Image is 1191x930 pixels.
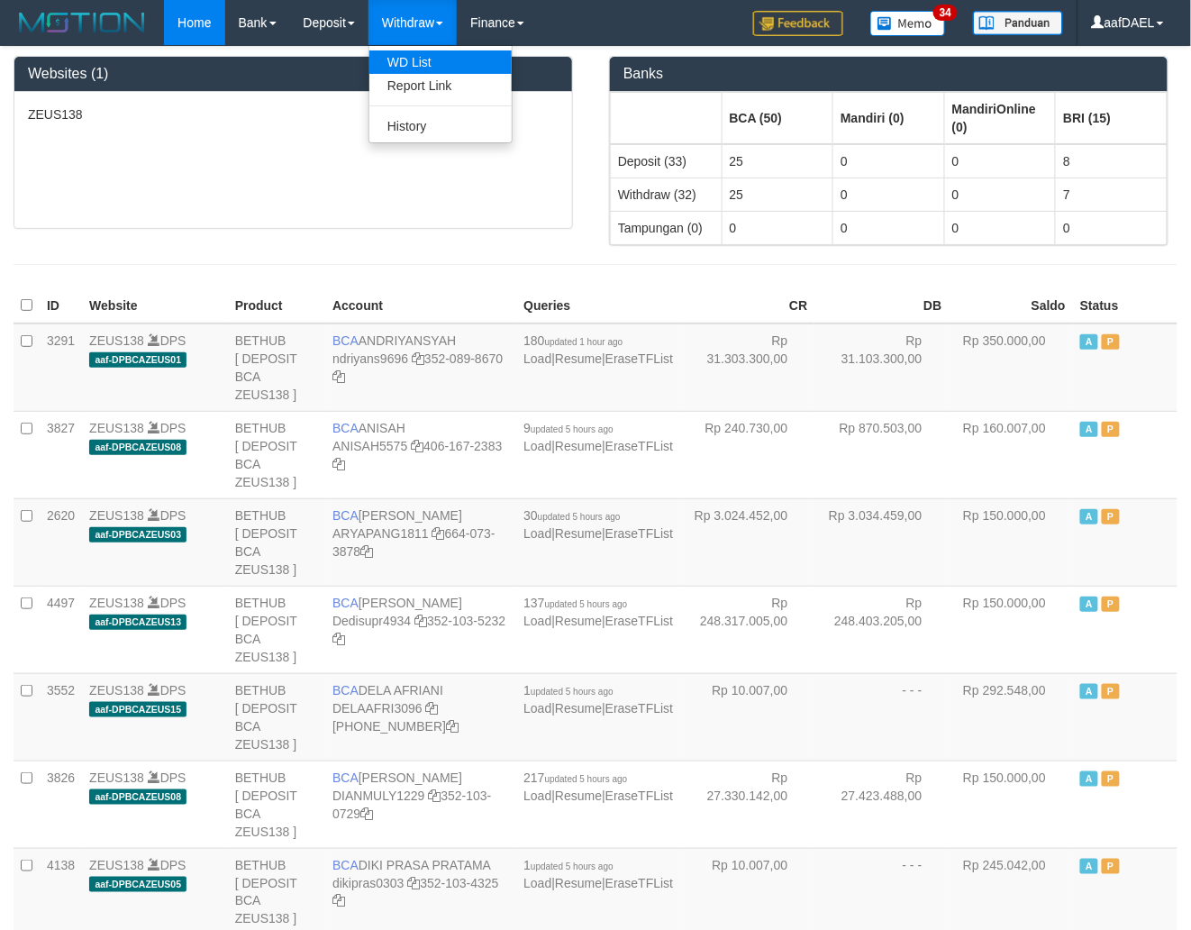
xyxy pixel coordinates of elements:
a: Copy Dedisupr4934 to clipboard [414,614,427,628]
a: ZEUS138 [89,333,144,348]
a: Copy ARYAPANG1811 to clipboard [432,526,445,541]
td: BETHUB [ DEPOSIT BCA ZEUS138 ] [228,324,325,412]
a: Load [523,351,551,366]
th: Saldo [950,288,1073,324]
a: History [369,114,512,138]
a: Copy dikipras0303 to clipboard [407,876,420,890]
td: Rp 27.423.488,00 [814,761,949,848]
th: Group: activate to sort column ascending [833,92,945,144]
span: Paused [1102,771,1120,787]
td: Rp 150.000,00 [950,498,1073,586]
td: DPS [82,498,228,586]
td: DPS [82,761,228,848]
span: | | [523,596,673,628]
a: Copy ndriyans9696 to clipboard [412,351,424,366]
a: EraseTFList [605,439,673,453]
a: Resume [555,614,602,628]
td: Rp 248.317.005,00 [680,586,814,673]
a: Copy 3520898670 to clipboard [332,369,345,384]
th: Queries [516,288,680,324]
a: ZEUS138 [89,421,144,435]
a: Load [523,614,551,628]
a: ZEUS138 [89,508,144,523]
td: 4497 [40,586,82,673]
span: 137 [523,596,627,610]
td: 0 [944,178,1056,211]
td: Rp 240.730,00 [680,411,814,498]
a: ZEUS138 [89,770,144,785]
span: BCA [332,508,359,523]
td: 7 [1056,178,1168,211]
span: | | [523,770,673,803]
td: 3552 [40,673,82,761]
a: ndriyans9696 [332,351,408,366]
a: Load [523,876,551,890]
a: EraseTFList [605,701,673,716]
span: Active [1080,422,1098,437]
td: 0 [1056,211,1168,244]
a: Dedisupr4934 [332,614,411,628]
td: 3827 [40,411,82,498]
a: Load [523,701,551,716]
img: panduan.png [973,11,1063,35]
img: Feedback.jpg [753,11,843,36]
span: Active [1080,771,1098,787]
a: Copy ANISAH5575 to clipboard [411,439,423,453]
span: Paused [1102,422,1120,437]
td: Rp 150.000,00 [950,761,1073,848]
span: aaf-DPBCAZEUS01 [89,352,186,368]
td: BETHUB [ DEPOSIT BCA ZEUS138 ] [228,673,325,761]
span: aaf-DPBCAZEUS08 [89,440,186,455]
a: Resume [555,526,602,541]
a: Copy 8692458639 to clipboard [446,719,459,734]
td: 0 [833,178,945,211]
a: Resume [555,876,602,890]
th: CR [680,288,814,324]
span: Paused [1102,334,1120,350]
span: aaf-DPBCAZEUS05 [89,877,186,892]
td: Rp 292.548,00 [950,673,1073,761]
a: ZEUS138 [89,683,144,697]
span: Active [1080,334,1098,350]
a: ANISAH5575 [332,439,407,453]
a: Resume [555,351,602,366]
td: Deposit (33) [611,144,723,178]
a: Resume [555,439,602,453]
td: 2620 [40,498,82,586]
td: DELA AFRIANI [PHONE_NUMBER] [325,673,516,761]
td: Rp 27.330.142,00 [680,761,814,848]
td: BETHUB [ DEPOSIT BCA ZEUS138 ] [228,586,325,673]
a: WD List [369,50,512,74]
a: Copy 3521030729 to clipboard [360,807,373,821]
a: Copy 4061672383 to clipboard [332,457,345,471]
span: 1 [523,683,614,697]
a: ARYAPANG1811 [332,526,429,541]
td: Rp 31.303.300,00 [680,324,814,412]
a: DIANMULY1229 [332,789,424,803]
span: Active [1080,509,1098,524]
span: updated 5 hours ago [538,512,621,522]
td: Rp 870.503,00 [814,411,949,498]
th: Group: activate to sort column ascending [944,92,1056,144]
th: Product [228,288,325,324]
td: BETHUB [ DEPOSIT BCA ZEUS138 ] [228,498,325,586]
th: Website [82,288,228,324]
td: - - - [814,673,949,761]
span: 180 [523,333,623,348]
td: 0 [833,211,945,244]
td: Withdraw (32) [611,178,723,211]
a: EraseTFList [605,614,673,628]
th: ID [40,288,82,324]
th: Status [1073,288,1177,324]
span: 30 [523,508,620,523]
img: Button%20Memo.svg [870,11,946,36]
span: Active [1080,597,1098,612]
span: BCA [332,421,359,435]
span: Paused [1102,509,1120,524]
a: Copy 6640733878 to clipboard [360,544,373,559]
span: Active [1080,859,1098,874]
td: 0 [944,211,1056,244]
h3: Websites (1) [28,66,559,82]
td: Rp 3.034.459,00 [814,498,949,586]
span: BCA [332,333,359,348]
